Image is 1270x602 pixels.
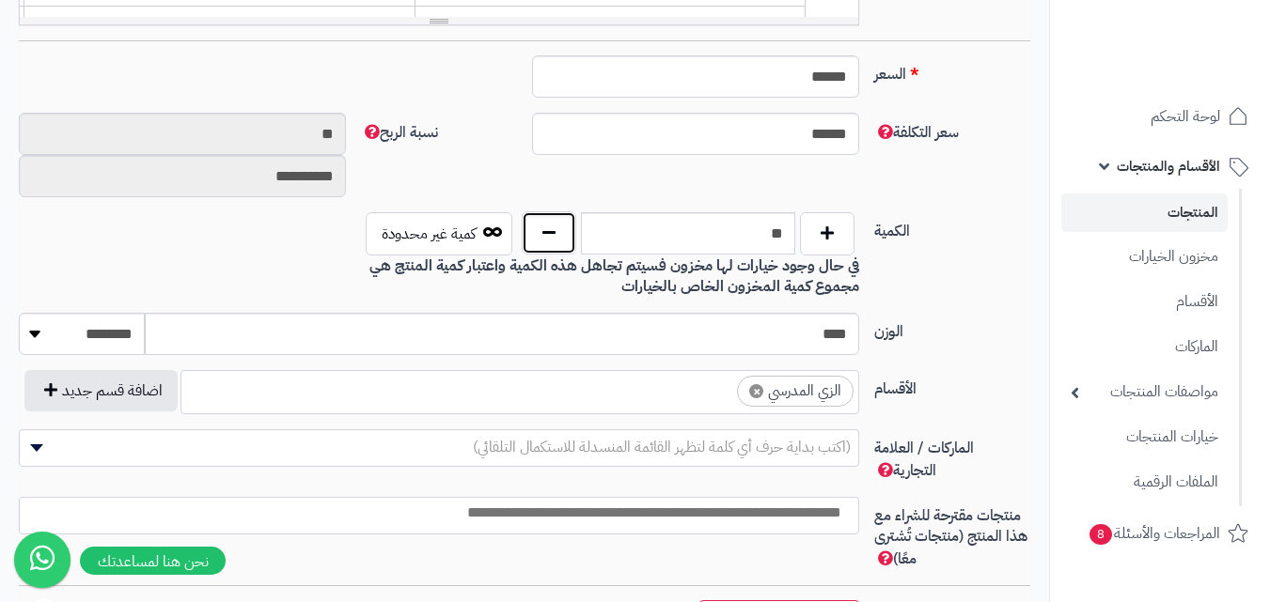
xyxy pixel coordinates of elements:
[1061,237,1228,277] a: مخزون الخيارات
[867,370,1038,400] label: الأقسام
[369,255,859,299] b: في حال وجود خيارات لها مخزون فسيتم تجاهل هذه الكمية واعتبار كمية المنتج هي مجموع كمية المخزون الخ...
[1061,372,1228,412] a: مواصفات المنتجات
[1151,103,1220,130] span: لوحة التحكم
[361,121,438,144] span: نسبة الربح
[1061,282,1228,322] a: الأقسام
[867,55,1038,85] label: السعر
[1061,417,1228,457] a: خيارات المنتجات
[473,436,851,458] span: (اكتب بداية حرف أي كلمة لتظهر القائمة المنسدلة للاستكمال التلقائي)
[24,370,178,411] button: اضافة قسم جديد
[1061,511,1259,556] a: المراجعات والأسئلة8
[1061,94,1259,139] a: لوحة التحكم
[1117,153,1220,179] span: الأقسام والمنتجات
[874,504,1027,571] span: منتجات مقترحة للشراء مع هذا المنتج (منتجات تُشترى معًا)
[1088,520,1220,547] span: المراجعات والأسئلة
[1061,327,1228,367] a: الماركات
[867,212,1038,242] label: الكمية
[1061,462,1228,502] a: الملفات الرقمية
[737,376,854,407] li: الزي المدرسي
[874,121,959,144] span: سعر التكلفة
[749,384,763,398] span: ×
[1061,193,1228,232] a: المنتجات
[874,437,974,482] span: الماركات / العلامة التجارية
[867,313,1038,343] label: الوزن
[1090,524,1112,545] span: 8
